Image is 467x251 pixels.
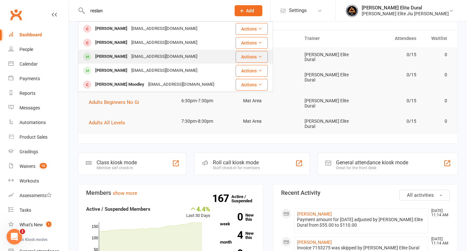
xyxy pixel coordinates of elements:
a: Waivers 10 [8,159,69,174]
div: Invoice 7153275 was skipped by [PERSON_NAME] Elite Dural [297,245,426,251]
div: Member self check-in [97,166,137,170]
div: Class kiosk mode [97,159,137,166]
a: Calendar [8,57,69,71]
button: Actions [236,65,268,77]
a: show more [113,190,137,196]
td: Mat Area [237,93,299,108]
th: Trainer [299,30,360,47]
div: [EMAIL_ADDRESS][DOMAIN_NAME] [129,52,199,61]
button: All activities [399,190,450,201]
a: [PERSON_NAME] [297,240,332,245]
div: Calendar [19,61,38,67]
div: Roll call kiosk mode [213,159,260,166]
a: People [8,42,69,57]
div: [PERSON_NAME] [93,24,129,33]
time: [DATE] 11:14 AM [428,237,449,245]
div: Tasks [19,207,31,213]
div: [EMAIL_ADDRESS][DOMAIN_NAME] [129,38,199,47]
a: 167Active / Suspended [231,190,260,208]
div: [EMAIL_ADDRESS][DOMAIN_NAME] [129,24,199,33]
td: 0 [422,47,453,62]
a: Assessments [8,188,69,203]
div: Reports [19,91,35,96]
div: Payments [19,76,40,81]
a: What's New1 [8,218,69,232]
td: 0 [422,114,453,129]
th: Attendees [360,30,422,47]
span: Settings [289,3,307,18]
div: 4.4% [186,205,210,212]
a: [PERSON_NAME] [297,211,332,217]
strong: 0 [220,212,243,222]
div: [PERSON_NAME] [93,52,129,61]
span: All activities [407,192,434,198]
div: [PERSON_NAME] [93,66,129,75]
td: 0/15 [360,67,422,82]
td: 0 [422,93,453,108]
strong: 4 [220,230,243,240]
span: Adults All Levels [89,120,125,126]
div: Dashboard [19,32,42,37]
td: Mat Area [237,114,299,129]
a: Dashboard [8,28,69,42]
div: [EMAIL_ADDRESS][DOMAIN_NAME] [129,66,199,75]
div: [PERSON_NAME] Moodley [93,80,146,89]
td: [PERSON_NAME] Elite Dural [299,67,360,88]
td: 0/15 [360,93,422,108]
div: [PERSON_NAME] [93,38,129,47]
h3: Recent Activity [281,190,450,196]
a: Gradings [8,144,69,159]
button: Actions [236,79,268,91]
span: Add [246,8,254,13]
a: Tasks [8,203,69,218]
div: Waivers [19,164,35,169]
div: Last 30 Days [186,205,210,219]
a: Messages [8,101,69,115]
iframe: Intercom live chat [6,229,22,245]
td: [PERSON_NAME] Elite Dural [299,114,360,134]
a: Workouts [8,174,69,188]
div: Staff check-in for members [213,166,260,170]
th: Waitlist [422,30,453,47]
button: Actions [236,37,268,49]
div: People [19,47,33,52]
span: 10 [40,163,47,169]
div: Assessments [19,193,52,198]
div: [EMAIL_ADDRESS][DOMAIN_NAME] [146,80,216,89]
div: What's New [19,222,43,227]
td: 0/15 [360,47,422,62]
div: General attendance kiosk mode [336,159,408,166]
button: Actions [236,23,268,35]
a: Payments [8,71,69,86]
a: Clubworx [8,6,24,23]
a: Reports [8,86,69,101]
div: Payment amount for [DATE] adjusted by [PERSON_NAME] Elite Dural from $55.00 to $110.00 [297,217,426,228]
span: 1 [46,221,51,227]
a: 4New this month [220,231,255,244]
div: [PERSON_NAME] Elite Dural [362,5,449,11]
span: 1 [20,229,25,234]
div: Great for the front desk [336,166,408,170]
img: thumb_image1702864552.png [345,4,358,17]
td: 6:30pm-7:30pm [175,93,237,108]
a: Product Sales [8,130,69,144]
div: Product Sales [19,134,47,140]
td: [PERSON_NAME] Elite Dural [299,47,360,68]
div: Gradings [19,149,38,154]
a: 0New this week [220,213,255,226]
button: Adults Beginners No Gi [89,98,144,106]
div: Messages [19,105,40,110]
div: [PERSON_NAME] Elite Jiu [PERSON_NAME] [362,11,449,17]
td: 7:30pm-8:30pm [175,114,237,129]
strong: Active / Suspended Members [86,206,150,212]
button: Actions [236,51,268,63]
h3: Members [86,190,255,196]
td: 0/15 [360,114,422,129]
div: Workouts [19,178,39,183]
strong: 167 [212,194,231,203]
a: Automations [8,115,69,130]
button: Add [235,5,262,16]
button: Adults All Levels [89,119,130,127]
input: Search... [85,6,226,15]
div: Automations [19,120,46,125]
